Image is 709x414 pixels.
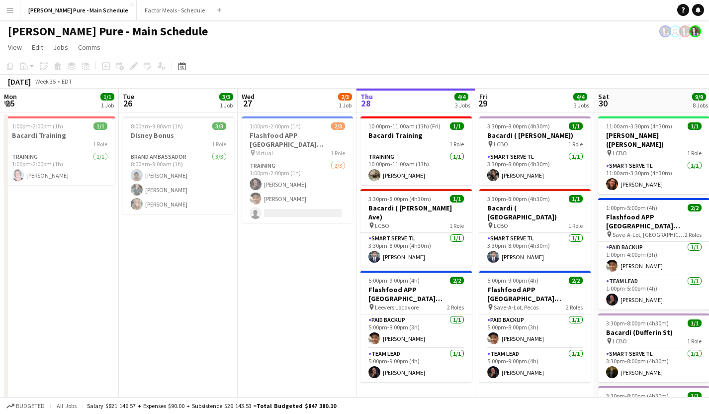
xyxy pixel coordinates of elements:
[689,25,701,37] app-user-avatar: Ashleigh Rains
[613,231,685,238] span: Save-A-Lot, [GEOGRAPHIC_DATA]
[360,131,472,140] h3: Bacardi Training
[450,195,464,203] span: 1/1
[242,92,255,101] span: Wed
[220,102,233,109] div: 1 Job
[4,151,115,185] app-card-role: Training1/11:00pm-2:00pm (1h)[PERSON_NAME]
[360,116,472,185] app-job-card: 10:00pm-11:00am (13h) (Fri)1/1Bacardi Training1 RoleTraining1/110:00pm-11:00am (13h)[PERSON_NAME]
[688,204,702,211] span: 2/2
[62,78,72,85] div: EDT
[688,392,702,400] span: 1/1
[331,149,345,157] span: 1 Role
[256,149,273,157] span: Virtual
[479,314,591,348] app-card-role: Paid Backup1/15:00pm-8:00pm (3h)[PERSON_NAME]
[12,122,63,130] span: 1:00pm-2:00pm (1h)
[242,160,353,223] app-card-role: Training2/31:00pm-2:00pm (1h)[PERSON_NAME][PERSON_NAME]
[4,92,17,101] span: Mon
[613,149,627,157] span: LCBO
[479,285,591,303] h3: Flashfood APP [GEOGRAPHIC_DATA] [GEOGRAPHIC_DATA], [GEOGRAPHIC_DATA]
[479,204,591,221] h3: Bacardi ( [GEOGRAPHIC_DATA])
[454,93,468,101] span: 4/4
[568,222,583,229] span: 1 Role
[87,402,336,410] div: Salary $821 146.57 + Expenses $90.00 + Subsistence $26 143.53 =
[4,131,115,140] h3: Bacardi Training
[687,149,702,157] span: 1 Role
[28,41,47,54] a: Edit
[123,151,234,214] app-card-role: Brand Ambassador3/38:00am-9:00am (1h)[PERSON_NAME][PERSON_NAME][PERSON_NAME]
[49,41,72,54] a: Jobs
[566,304,583,311] span: 2 Roles
[450,122,464,130] span: 1/1
[131,122,183,130] span: 8:00am-9:00am (1h)
[494,304,538,311] span: Save-A-Lot, Pecos
[250,122,301,130] span: 1:00pm-2:00pm (1h)
[123,92,134,101] span: Tue
[478,98,487,109] span: 29
[479,151,591,185] app-card-role: Smart Serve TL1/13:30pm-8:00pm (4h30m)[PERSON_NAME]
[2,98,17,109] span: 25
[101,102,114,109] div: 1 Job
[360,233,472,267] app-card-role: Smart Serve TL1/13:30pm-8:00pm (4h30m)[PERSON_NAME]
[78,43,100,52] span: Comms
[368,195,431,203] span: 3:30pm-8:00pm (4h30m)
[20,0,137,20] button: [PERSON_NAME] Pure - Main Schedule
[659,25,671,37] app-user-avatar: Ashleigh Rains
[679,25,691,37] app-user-avatar: Ashleigh Rains
[100,93,114,101] span: 1/1
[368,122,441,130] span: 10:00pm-11:00am (13h) (Fri)
[360,151,472,185] app-card-role: Training1/110:00pm-11:00am (13h)[PERSON_NAME]
[33,78,58,85] span: Week 35
[8,77,31,87] div: [DATE]
[360,204,472,221] h3: Bacardi ( [PERSON_NAME] Ave)
[568,140,583,148] span: 1 Role
[360,92,373,101] span: Thu
[8,24,208,39] h1: [PERSON_NAME] Pure - Main Schedule
[360,271,472,382] app-job-card: 5:00pm-9:00pm (4h)2/2Flashfood APP [GEOGRAPHIC_DATA] [GEOGRAPHIC_DATA], [GEOGRAPHIC_DATA] Leevers...
[494,222,508,229] span: LCBO
[8,43,22,52] span: View
[257,402,336,410] span: Total Budgeted $847 380.10
[569,122,583,130] span: 1/1
[479,92,487,101] span: Fri
[479,348,591,382] app-card-role: Team Lead1/15:00pm-9:00pm (4h)[PERSON_NAME]
[606,204,657,211] span: 1:00pm-5:00pm (4h)
[693,102,708,109] div: 8 Jobs
[606,319,669,327] span: 3:30pm-8:00pm (4h30m)
[375,222,389,229] span: LCBO
[93,122,107,130] span: 1/1
[692,93,706,101] span: 9/9
[449,140,464,148] span: 1 Role
[479,233,591,267] app-card-role: Smart Serve TL1/13:30pm-8:00pm (4h30m)[PERSON_NAME]
[331,122,345,130] span: 2/3
[597,98,609,109] span: 30
[123,116,234,214] div: 8:00am-9:00am (1h)3/3Disney Bonus1 RoleBrand Ambassador3/38:00am-9:00am (1h)[PERSON_NAME][PERSON_...
[487,277,538,284] span: 5:00pm-9:00pm (4h)
[606,392,669,400] span: 3:30pm-8:00pm (4h30m)
[569,277,583,284] span: 2/2
[573,93,587,101] span: 4/4
[479,131,591,140] h3: Bacardi ( [PERSON_NAME])
[368,277,420,284] span: 5:00pm-9:00pm (4h)
[685,231,702,238] span: 2 Roles
[487,195,550,203] span: 3:30pm-8:00pm (4h30m)
[569,195,583,203] span: 1/1
[479,116,591,185] div: 3:30pm-8:00pm (4h30m)1/1Bacardi ( [PERSON_NAME]) LCBO1 RoleSmart Serve TL1/13:30pm-8:00pm (4h30m)...
[4,116,115,185] app-job-card: 1:00pm-2:00pm (1h)1/1Bacardi Training1 RoleTraining1/11:00pm-2:00pm (1h)[PERSON_NAME]
[487,122,550,130] span: 3:30pm-8:00pm (4h30m)
[360,285,472,303] h3: Flashfood APP [GEOGRAPHIC_DATA] [GEOGRAPHIC_DATA], [GEOGRAPHIC_DATA]
[338,93,352,101] span: 2/3
[4,41,26,54] a: View
[688,319,702,327] span: 1/1
[688,122,702,130] span: 1/1
[123,131,234,140] h3: Disney Bonus
[240,98,255,109] span: 27
[74,41,104,54] a: Comms
[5,401,46,412] button: Budgeted
[479,271,591,382] app-job-card: 5:00pm-9:00pm (4h)2/2Flashfood APP [GEOGRAPHIC_DATA] [GEOGRAPHIC_DATA], [GEOGRAPHIC_DATA] Save-A-...
[479,189,591,267] app-job-card: 3:30pm-8:00pm (4h30m)1/1Bacardi ( [GEOGRAPHIC_DATA]) LCBO1 RoleSmart Serve TL1/13:30pm-8:00pm (4h...
[242,131,353,149] h3: Flashfood APP [GEOGRAPHIC_DATA] [GEOGRAPHIC_DATA], [GEOGRAPHIC_DATA] Training
[360,314,472,348] app-card-role: Paid Backup1/15:00pm-8:00pm (3h)[PERSON_NAME]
